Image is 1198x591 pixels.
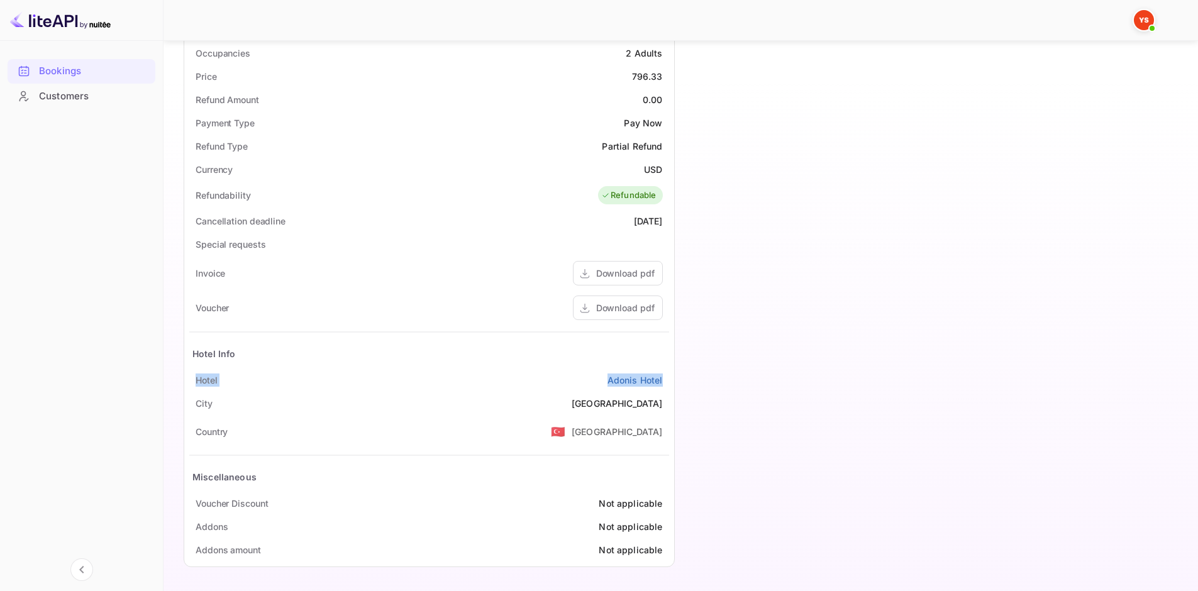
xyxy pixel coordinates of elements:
a: Adonis Hotel [607,373,663,387]
div: [GEOGRAPHIC_DATA] [572,397,663,410]
div: Refundable [601,189,657,202]
div: Refund Amount [196,93,259,106]
div: Download pdf [596,301,655,314]
div: Voucher Discount [196,497,268,510]
div: Pay Now [624,116,662,130]
a: Customers [8,84,155,108]
div: Payment Type [196,116,255,130]
a: Bookings [8,59,155,82]
div: [DATE] [634,214,663,228]
div: Hotel [196,373,218,387]
div: 2 Adults [626,47,662,60]
div: Partial Refund [602,140,662,153]
div: Bookings [39,64,149,79]
span: United States [551,420,565,443]
div: Addons amount [196,543,261,556]
div: Addons [196,520,228,533]
img: Yandex Support [1134,10,1154,30]
div: Customers [8,84,155,109]
div: Customers [39,89,149,104]
div: 796.33 [632,70,663,83]
div: Price [196,70,217,83]
div: USD [644,163,662,176]
div: Not applicable [599,543,662,556]
div: Occupancies [196,47,250,60]
div: Special requests [196,238,265,251]
div: Invoice [196,267,225,280]
div: Voucher [196,301,229,314]
div: Country [196,425,228,438]
img: LiteAPI logo [10,10,111,30]
div: Not applicable [599,520,662,533]
div: Currency [196,163,233,176]
div: City [196,397,213,410]
div: Bookings [8,59,155,84]
div: Miscellaneous [192,470,257,483]
div: Refundability [196,189,251,202]
div: 0.00 [643,93,663,106]
div: Download pdf [596,267,655,280]
div: Refund Type [196,140,248,153]
button: Collapse navigation [70,558,93,581]
div: Hotel Info [192,347,236,360]
div: Cancellation deadline [196,214,286,228]
div: Not applicable [599,497,662,510]
div: [GEOGRAPHIC_DATA] [572,425,663,438]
